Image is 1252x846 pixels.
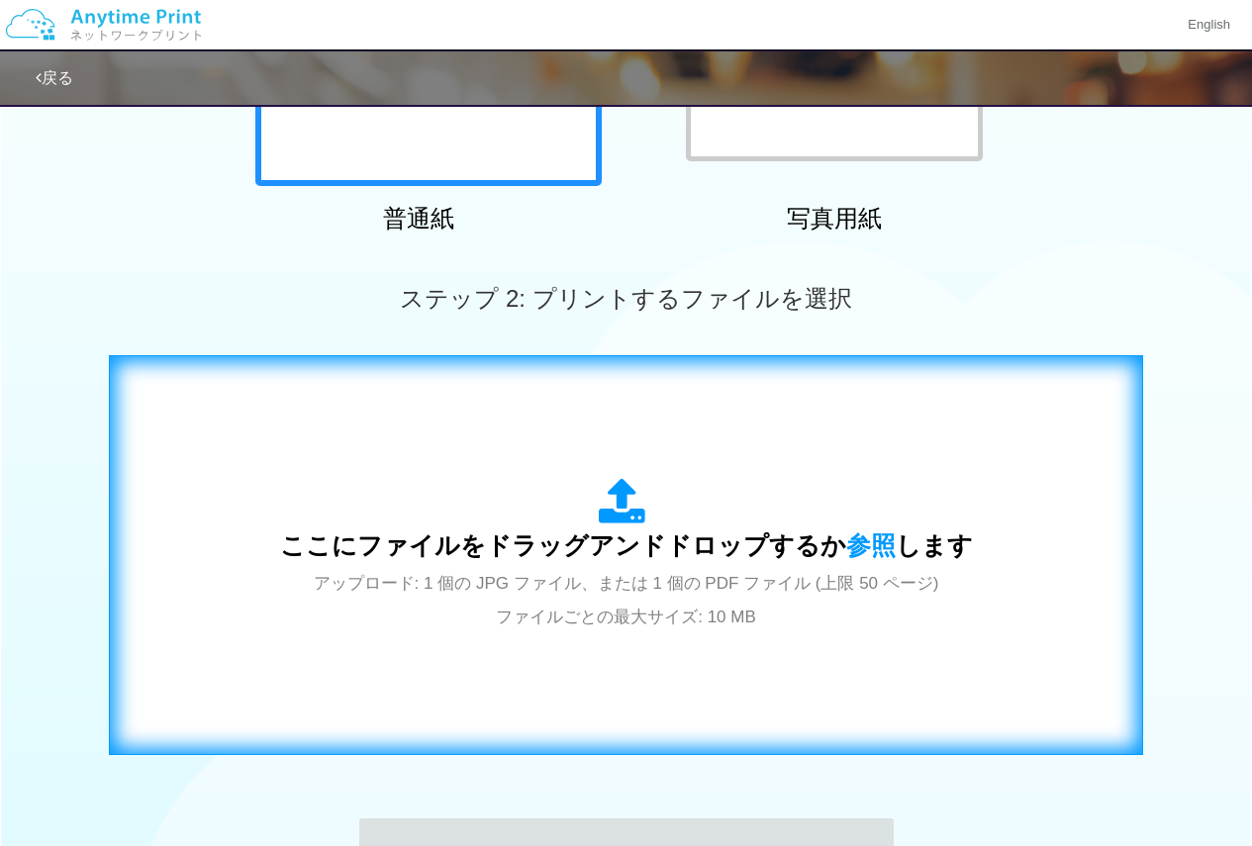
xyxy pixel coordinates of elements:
[36,69,73,86] a: 戻る
[661,206,1008,232] h2: 写真用紙
[846,531,896,559] span: 参照
[280,531,973,559] span: ここにファイルをドラッグアンドドロップするか します
[245,206,592,232] h2: 普通紙
[314,574,939,626] span: アップロード: 1 個の JPG ファイル、または 1 個の PDF ファイル (上限 50 ページ) ファイルごとの最大サイズ: 10 MB
[400,285,851,312] span: ステップ 2: プリントするファイルを選択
